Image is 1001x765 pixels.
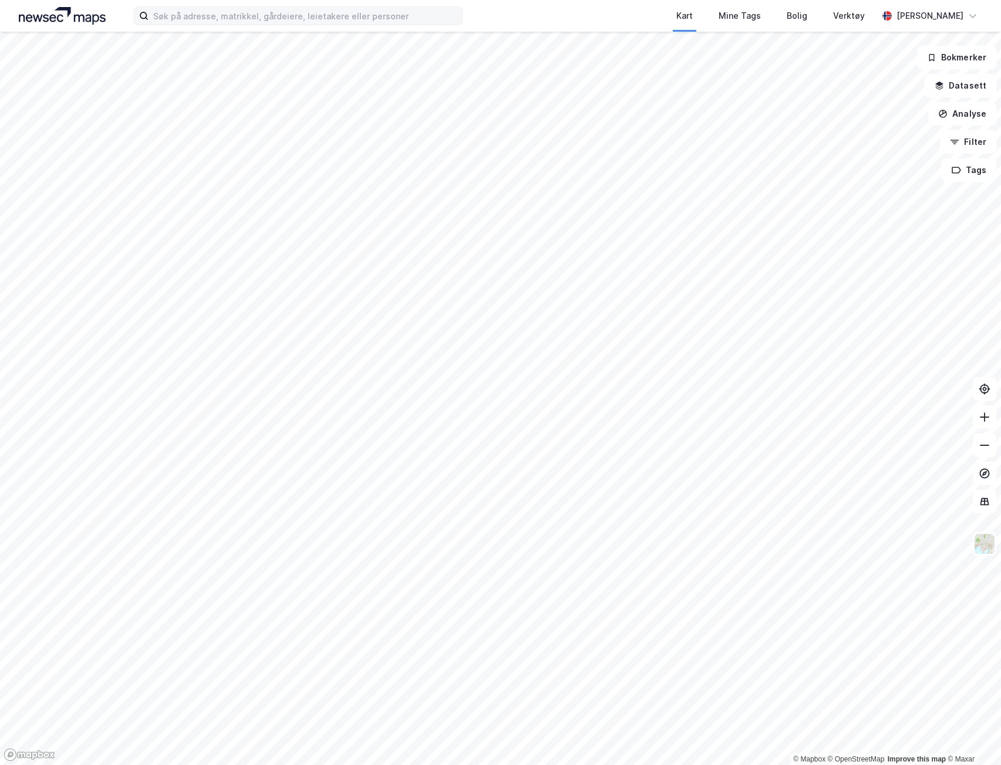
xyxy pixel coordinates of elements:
div: Mine Tags [719,9,761,23]
input: Søk på adresse, matrikkel, gårdeiere, leietakere eller personer [149,7,462,25]
div: [PERSON_NAME] [896,9,963,23]
div: Bolig [787,9,807,23]
div: Kontrollprogram for chat [942,709,1001,765]
img: logo.a4113a55bc3d86da70a041830d287a7e.svg [19,7,106,25]
div: Verktøy [833,9,865,23]
div: Kart [676,9,693,23]
iframe: Chat Widget [942,709,1001,765]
